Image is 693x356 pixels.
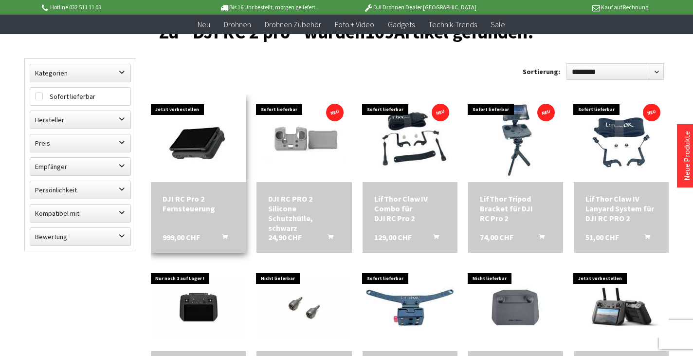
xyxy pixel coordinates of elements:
[480,194,551,223] a: LifThor Tripod Bracket für DJI RC Pro 2 74,00 CHF In den Warenkorb
[163,232,200,242] span: 999,00 CHF
[585,194,657,223] a: LifThor Claw IV Lanyard System für DJI RC PRO 2 51,00 CHF In den Warenkorb
[30,158,130,175] label: Empfänger
[40,1,192,13] p: Hotline 032 511 11 03
[30,181,130,199] label: Persönlichkeit
[374,194,446,223] a: LifThor Claw IV Combo für DJI RC Pro 2 129,00 CHF In den Warenkorb
[335,19,374,29] span: Foto + Video
[151,276,246,339] img: DJI RC Pro Fernsteuerung
[344,1,496,13] p: DJI Drohnen Dealer [GEOGRAPHIC_DATA]
[363,100,457,177] img: LifThor Claw IV Combo für DJI RC Pro 2
[198,19,210,29] span: Neu
[268,194,340,233] a: DJI RC PRO 2 Silicone Schutzhülle, schwarz 24,90 CHF In den Warenkorb
[260,94,348,182] img: DJI RC PRO 2 Silicone Schutzhülle, schwarz
[491,19,505,29] span: Sale
[374,232,412,242] span: 129,00 CHF
[480,194,551,223] div: LifThor Tripod Bracket für DJI RC Pro 2
[484,15,512,35] a: Sale
[316,232,339,245] button: In den Warenkorb
[574,278,669,337] img: DJI Enterprise Fernsteuerung DJI RC Pro
[421,232,445,245] button: In den Warenkorb
[30,228,130,245] label: Bewertung
[163,194,234,213] a: DJI RC Pro 2 Fernsteuerung 999,00 CHF In den Warenkorb
[30,205,130,222] label: Kompatibel mit
[30,64,130,82] label: Kategorien
[428,19,477,29] span: Technik-Trends
[30,134,130,152] label: Preis
[268,194,340,233] div: DJI RC PRO 2 Silicone Schutzhülle, schwarz
[258,15,328,35] a: Drohnen Zubehör
[24,25,669,39] h1: Zu "DJI RC 2 pro" wurden Artikel gefunden!
[328,15,381,35] a: Foto + Video
[633,232,656,245] button: In den Warenkorb
[472,263,559,351] img: PGYTECH - DJI RC Pro Schutzhülle
[374,194,446,223] div: LifThor Claw IV Combo für DJI RC Pro 2
[381,15,421,35] a: Gadgets
[366,263,454,351] img: LifThor Tripodhalterung DJI RC Pro
[217,15,258,35] a: Drohnen
[192,1,344,13] p: Bis 16 Uhr bestellt, morgen geliefert.
[155,94,242,182] img: DJI RC Pro 2 Fernsteuerung
[523,64,560,79] label: Sortierung:
[256,276,351,339] img: DJI RC Pro Steuerknüppel
[682,131,692,181] a: Neue Produkte
[265,19,321,29] span: Drohnen Zubehör
[527,232,550,245] button: In den Warenkorb
[224,19,251,29] span: Drohnen
[480,232,513,242] span: 74,00 CHF
[30,88,130,105] label: Sofort lieferbar
[483,94,548,182] img: LifThor Tripod Bracket für DJI RC Pro 2
[388,19,415,29] span: Gadgets
[585,194,657,223] div: LifThor Claw IV Lanyard System für DJI RC PRO 2
[496,1,648,13] p: Kauf auf Rechnung
[588,94,654,182] img: LifThor Claw IV Lanyard System für DJI RC PRO 2
[421,15,484,35] a: Technik-Trends
[191,15,217,35] a: Neu
[210,232,234,245] button: In den Warenkorb
[585,232,619,242] span: 51,00 CHF
[163,194,234,213] div: DJI RC Pro 2 Fernsteuerung
[268,232,302,242] span: 24,90 CHF
[30,111,130,129] label: Hersteller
